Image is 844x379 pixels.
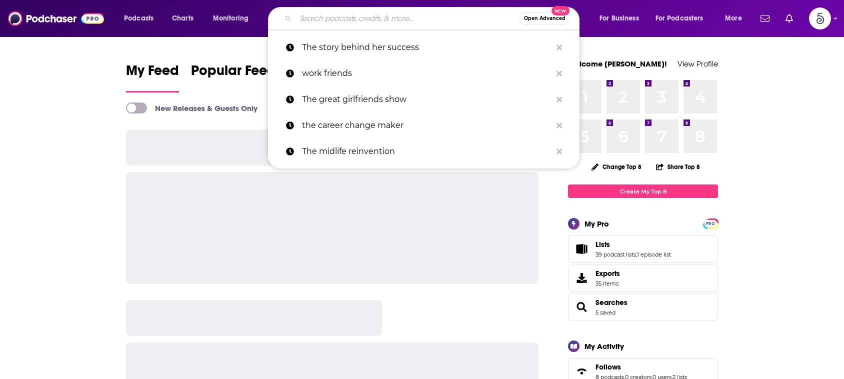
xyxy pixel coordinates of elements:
[551,6,569,15] span: New
[595,269,620,278] span: Exports
[595,280,620,287] span: 35 items
[302,112,551,138] p: the career change maker
[126,102,257,113] a: New Releases & Guests Only
[595,309,615,316] a: 5 saved
[568,264,718,291] a: Exports
[268,112,579,138] a: the career change maker
[595,251,636,258] a: 39 podcast lists
[519,12,570,24] button: Open AdvancedNew
[704,219,716,227] a: PRO
[568,59,667,68] a: Welcome [PERSON_NAME]!
[268,138,579,164] a: The midlife reinvention
[8,9,104,28] img: Podchaser - Follow, Share and Rate Podcasts
[637,251,671,258] a: 1 episode list
[718,10,754,26] button: open menu
[268,60,579,86] a: work friends
[592,10,651,26] button: open menu
[568,184,718,198] a: Create My Top 8
[165,10,199,26] a: Charts
[268,34,579,60] a: The story behind her success
[126,62,179,92] a: My Feed
[599,11,639,25] span: For Business
[568,235,718,262] span: Lists
[781,10,797,27] a: Show notifications dropdown
[191,62,276,85] span: Popular Feed
[302,138,551,164] p: The midlife reinvention
[809,7,831,29] img: User Profile
[636,251,637,258] span: ,
[302,34,551,60] p: The story behind her success
[571,300,591,314] a: Searches
[584,341,624,351] div: My Activity
[655,11,703,25] span: For Podcasters
[677,59,718,68] a: View Profile
[295,10,519,26] input: Search podcasts, credits, & more...
[117,10,166,26] button: open menu
[213,11,248,25] span: Monitoring
[809,7,831,29] span: Logged in as Spiral5-G2
[124,11,153,25] span: Podcasts
[568,293,718,320] span: Searches
[725,11,742,25] span: More
[595,362,621,371] span: Follows
[191,62,276,92] a: Popular Feed
[809,7,831,29] button: Show profile menu
[206,10,261,26] button: open menu
[524,16,565,21] span: Open Advanced
[268,86,579,112] a: The great girlfriends show
[571,242,591,256] a: Lists
[704,220,716,227] span: PRO
[595,240,610,249] span: Lists
[172,11,193,25] span: Charts
[649,10,718,26] button: open menu
[585,160,647,173] button: Change Top 8
[655,157,700,176] button: Share Top 8
[571,364,591,378] a: Follows
[302,86,551,112] p: The great girlfriends show
[595,362,687,371] a: Follows
[584,219,609,228] div: My Pro
[126,62,179,85] span: My Feed
[595,298,627,307] a: Searches
[302,60,551,86] p: work friends
[571,271,591,285] span: Exports
[756,10,773,27] a: Show notifications dropdown
[277,7,589,30] div: Search podcasts, credits, & more...
[595,240,671,249] a: Lists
